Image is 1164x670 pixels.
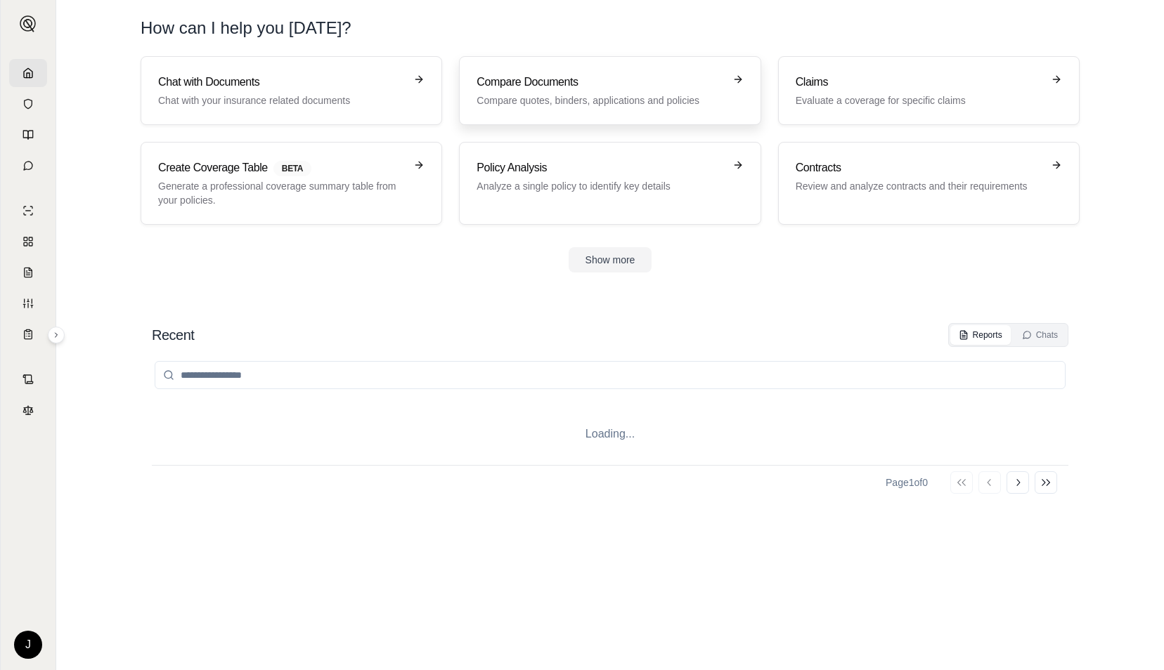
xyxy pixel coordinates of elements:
p: Review and analyze contracts and their requirements [796,179,1042,193]
span: BETA [273,161,311,176]
a: Compare DocumentsCompare quotes, binders, applications and policies [459,56,761,125]
a: Prompt Library [9,121,47,149]
div: J [14,631,42,659]
p: Evaluate a coverage for specific claims [796,93,1042,107]
button: Expand sidebar [14,10,42,38]
h3: Compare Documents [477,74,723,91]
p: Compare quotes, binders, applications and policies [477,93,723,107]
a: Documents Vault [9,90,47,118]
button: Show more [569,247,652,272]
div: Loading... [152,403,1068,465]
h1: How can I help you [DATE]? [141,17,1080,39]
img: Expand sidebar [20,15,37,32]
a: Coverage Table [9,320,47,348]
h3: Chat with Documents [158,74,405,91]
a: Custom Report [9,289,47,317]
a: Policy AnalysisAnalyze a single policy to identify key details [459,142,761,225]
button: Chats [1014,325,1066,345]
h2: Recent [152,325,194,345]
div: Page 1 of 0 [886,475,928,490]
a: Policy Comparisons [9,228,47,256]
a: Legal Search Engine [9,396,47,424]
a: Home [9,59,47,87]
div: Reports [959,329,1002,341]
h3: Policy Analysis [477,159,723,176]
div: Chats [1022,329,1058,341]
button: Reports [950,325,1011,345]
h3: Claims [796,74,1042,91]
h3: Create Coverage Table [158,159,405,176]
a: Chat with DocumentsChat with your insurance related documents [141,56,442,125]
a: ClaimsEvaluate a coverage for specific claims [778,56,1080,125]
p: Chat with your insurance related documents [158,93,405,107]
a: Single Policy [9,197,47,225]
a: ContractsReview and analyze contracts and their requirements [778,142,1080,225]
p: Analyze a single policy to identify key details [477,179,723,193]
h3: Contracts [796,159,1042,176]
a: Chat [9,152,47,180]
a: Claim Coverage [9,258,47,287]
a: Create Coverage TableBETAGenerate a professional coverage summary table from your policies. [141,142,442,225]
p: Generate a professional coverage summary table from your policies. [158,179,405,207]
button: Expand sidebar [48,327,65,343]
a: Contract Analysis [9,365,47,393]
